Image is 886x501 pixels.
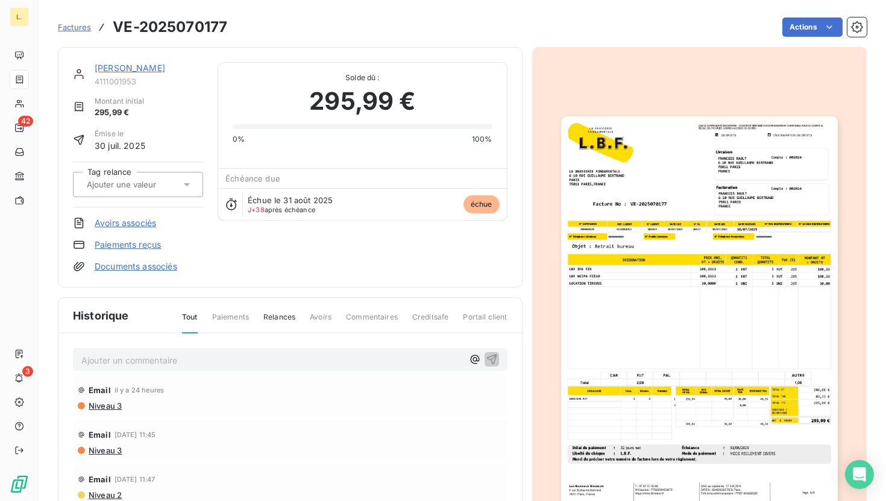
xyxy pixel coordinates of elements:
span: Email [89,474,111,484]
input: Ajouter une valeur [86,179,207,190]
span: Échéance due [225,174,280,183]
span: 295,99 € [309,83,415,119]
span: 30 juil. 2025 [95,139,145,152]
span: Montant initial [95,96,144,107]
span: Email [89,385,111,395]
span: Tout [182,312,198,333]
div: Open Intercom Messenger [845,460,874,489]
span: J+38 [248,206,265,214]
span: Relances [263,312,295,332]
div: L. [10,7,29,27]
span: Commentaires [346,312,398,332]
span: Paiements [212,312,249,332]
span: échue [463,195,500,213]
span: 100% [472,134,492,145]
span: Échue le 31 août 2025 [248,195,333,205]
button: Actions [782,17,843,37]
a: Documents associés [95,260,177,273]
span: [DATE] 11:45 [115,431,156,438]
span: 3 [22,366,33,377]
img: Logo LeanPay [10,474,29,494]
span: Solde dû : [233,72,492,83]
a: [PERSON_NAME] [95,63,165,73]
span: Niveau 3 [87,446,122,455]
a: Avoirs associés [95,217,156,229]
span: Creditsafe [412,312,449,332]
span: Portail client [463,312,507,332]
span: Niveau 2 [87,490,122,500]
span: 4111001953 [95,77,203,86]
span: Émise le [95,128,145,139]
span: Historique [73,307,129,324]
span: Niveau 3 [87,401,122,411]
span: 42 [18,116,33,127]
span: [DATE] 11:47 [115,476,156,483]
h3: VE-2025070177 [113,16,227,38]
span: il y a 24 heures [115,386,164,394]
a: Paiements reçus [95,239,161,251]
span: 295,99 € [95,107,144,119]
span: Avoirs [310,312,331,332]
span: Factures [58,22,91,32]
a: Factures [58,21,91,33]
span: après échéance [248,206,315,213]
span: Email [89,430,111,440]
span: 0% [233,134,245,145]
